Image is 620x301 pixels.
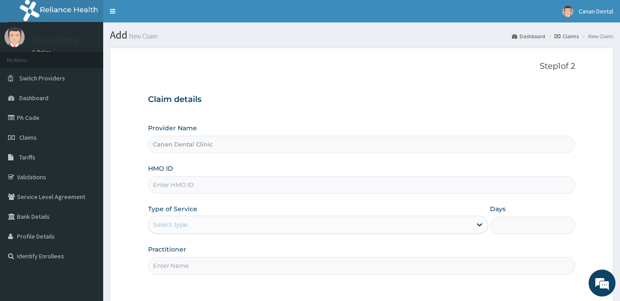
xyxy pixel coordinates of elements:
[148,245,186,254] label: Practitioner
[19,133,37,142] span: Claims
[31,49,53,55] a: Online
[110,29,613,41] h1: Add
[148,164,173,173] label: HMO ID
[19,74,65,82] span: Switch Providers
[19,94,48,102] span: Dashboard
[127,33,157,40] small: New Claim
[579,7,613,15] span: Canan Dental
[31,36,79,44] p: Canan Dental
[148,95,575,105] h3: Claim details
[19,153,35,161] span: Tariffs
[148,176,575,194] input: Enter HMO ID
[148,124,197,133] label: Provider Name
[4,27,25,47] img: User Image
[512,32,545,40] a: Dashboard
[148,257,575,274] input: Enter Name
[148,204,197,213] label: Type of Service
[490,204,506,213] label: Days
[555,32,579,40] a: Claims
[580,32,613,40] li: New Claim
[148,62,575,71] p: Step 1 of 2
[153,220,188,229] div: Select type
[562,6,573,17] img: User Image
